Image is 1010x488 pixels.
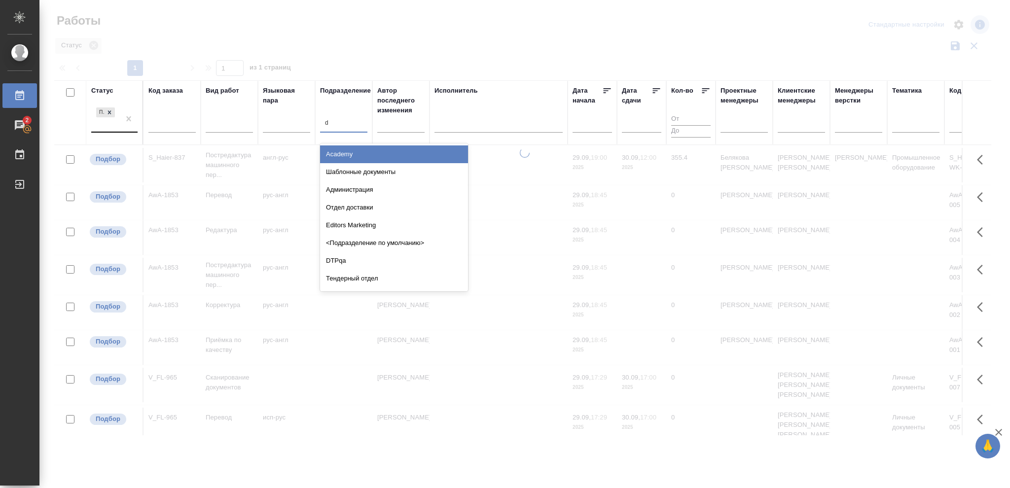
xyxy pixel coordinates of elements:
[320,252,468,270] div: DTPqa
[975,434,1000,458] button: 🙏
[96,227,120,237] p: Подбор
[263,86,310,105] div: Языковая пара
[971,330,995,354] button: Здесь прячутся важные кнопки
[971,220,995,244] button: Здесь прячутся важные кнопки
[91,86,113,96] div: Статус
[89,335,138,349] div: Можно подбирать исполнителей
[320,145,468,163] div: Academy
[971,295,995,319] button: Здесь прячутся важные кнопки
[949,86,987,96] div: Код работы
[148,86,183,96] div: Код заказа
[971,408,995,431] button: Здесь прячутся важные кнопки
[19,115,35,125] span: 2
[89,300,138,314] div: Можно подбирать исполнителей
[89,153,138,166] div: Можно подбирать исполнителей
[96,154,120,164] p: Подбор
[979,436,996,456] span: 🙏
[971,258,995,281] button: Здесь прячутся важные кнопки
[377,86,425,115] div: Автор последнего изменения
[96,374,120,384] p: Подбор
[96,107,104,118] div: Подбор
[320,270,468,287] div: Тендерный отдел
[96,302,120,312] p: Подбор
[320,287,468,305] div: DTPlight
[320,234,468,252] div: <Подразделение по умолчанию>
[89,373,138,386] div: Можно подбирать исполнителей
[971,148,995,172] button: Здесь прячутся важные кнопки
[89,413,138,426] div: Можно подбирать исполнителей
[971,368,995,391] button: Здесь прячутся важные кнопки
[89,190,138,204] div: Можно подбирать исполнителей
[96,192,120,202] p: Подбор
[573,86,602,105] div: Дата начала
[320,181,468,199] div: Администрация
[778,86,825,105] div: Клиентские менеджеры
[971,185,995,209] button: Здесь прячутся важные кнопки
[96,414,120,424] p: Подбор
[320,86,371,96] div: Подразделение
[96,264,120,274] p: Подбор
[206,86,239,96] div: Вид работ
[320,199,468,216] div: Отдел доставки
[892,86,922,96] div: Тематика
[320,216,468,234] div: Editors Marketing
[96,337,120,347] p: Подбор
[95,106,116,119] div: Подбор
[89,263,138,276] div: Можно подбирать исполнителей
[320,163,468,181] div: Шаблонные документы
[671,86,693,96] div: Кол-во
[434,86,478,96] div: Исполнитель
[622,86,651,105] div: Дата сдачи
[89,225,138,239] div: Можно подбирать исполнителей
[671,125,711,138] input: До
[721,86,768,105] div: Проектные менеджеры
[671,113,711,126] input: От
[2,113,37,138] a: 2
[835,86,882,105] div: Менеджеры верстки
